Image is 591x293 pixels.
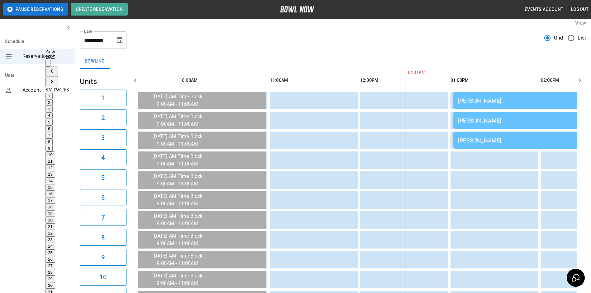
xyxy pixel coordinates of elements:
button: Aug 1, 2025 [45,93,53,99]
button: 8 [80,229,126,246]
h6: 10 [100,272,107,282]
span: M [48,87,53,92]
span: S [66,87,69,92]
h6: 6 [101,193,105,202]
button: Aug 20, 2025 [45,217,55,223]
button: Aug 12, 2025 [45,165,55,171]
button: Aug 14, 2025 [45,178,55,184]
button: Aug 9, 2025 [45,145,53,151]
button: Aug 27, 2025 [45,263,55,269]
button: Create Reservation [71,3,128,16]
h6: 9 [101,252,105,262]
button: Aug 7, 2025 [45,132,53,138]
button: Aug 10, 2025 [45,151,55,158]
h6: 7 [101,212,105,222]
button: 3 [80,129,126,146]
button: Aug 16, 2025 [45,191,55,197]
button: 9 [80,249,126,266]
h6: 3 [101,133,105,143]
img: logo [280,6,314,12]
button: 1 [80,90,126,106]
button: Aug 15, 2025 [45,184,55,191]
button: Aug 18, 2025 [45,204,55,210]
button: 7 [80,209,126,226]
button: Aug 24, 2025 [45,243,55,249]
span: Account [22,86,70,94]
span: F [64,87,66,92]
h6: 2 [101,113,105,123]
span: T [60,87,64,92]
button: Bowling [80,54,110,69]
button: Aug 28, 2025 [45,269,55,276]
div: 2025 [45,54,69,60]
h6: 1 [101,93,105,103]
button: Aug 26, 2025 [45,256,55,263]
h6: 8 [101,232,105,242]
button: 4 [80,149,126,166]
button: Aug 22, 2025 [45,230,55,236]
span: Grid [554,34,563,42]
button: Choose date, selected date is Aug 31, 2025 [113,34,126,46]
button: Aug 19, 2025 [45,210,55,217]
button: Aug 3, 2025 [45,106,53,112]
button: Aug 2, 2025 [45,99,53,106]
h6: 4 [101,153,105,163]
th: 11:00AM [270,72,358,89]
button: Aug 23, 2025 [45,236,55,243]
div: August [45,49,69,54]
button: Aug 17, 2025 [45,197,55,204]
h6: 5 [101,173,105,183]
button: Aug 21, 2025 [45,223,55,230]
th: 10:00AM [179,72,267,89]
th: 12:00PM [360,72,448,89]
label: View [575,20,586,26]
button: Aug 8, 2025 [45,138,53,145]
button: 6 [80,189,126,206]
div: inventory tabs [80,54,586,69]
span: T [53,87,56,92]
button: Aug 30, 2025 [45,282,55,289]
button: 10 [80,269,126,286]
span: Reservations [22,53,70,60]
h5: Units [80,77,126,86]
button: Logout [569,4,591,15]
button: Previous month [45,67,58,77]
button: Pause Reservations [3,3,68,16]
button: Aug 29, 2025 [45,276,55,282]
button: Aug 13, 2025 [45,171,55,178]
button: Aug 25, 2025 [45,249,55,256]
button: Aug 5, 2025 [45,119,53,125]
span: S [45,87,48,92]
button: Aug 11, 2025 [45,158,55,165]
button: Events Account [522,4,566,15]
button: Next month [45,77,58,87]
button: 2 [80,109,126,126]
button: 5 [80,169,126,186]
span: W [56,87,60,92]
span: 12:31PM [406,70,407,75]
button: Aug 4, 2025 [45,112,53,119]
button: calendar view is open, switch to year view [45,60,50,67]
button: Aug 6, 2025 [45,125,53,132]
span: List [578,34,586,42]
